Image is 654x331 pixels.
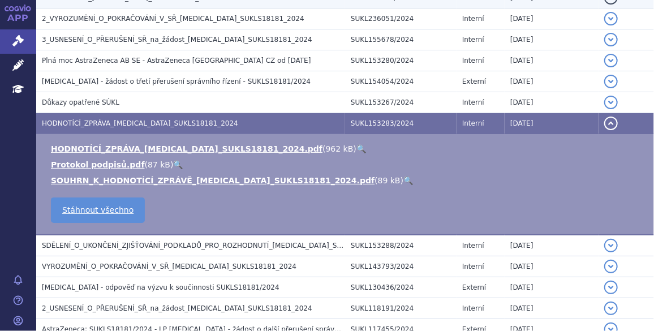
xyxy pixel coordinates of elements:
[345,298,457,319] td: SUKL118191/2024
[51,176,375,185] a: SOUHRN_K_HODNOTÍCÍ_ZPRÁVĚ_[MEDICAL_DATA]_SUKLS18181_2024.pdf
[345,277,457,298] td: SUKL130436/2024
[42,263,296,270] span: VYROZUMĚNÍ_O_POKRAČOVÁNÍ_V_SŘ_LYNPARZA_SUKLS18181_2024
[345,113,457,134] td: SUKL153283/2024
[345,256,457,277] td: SUKL143793/2024
[462,242,484,250] span: Interní
[42,242,397,250] span: SDĚLENÍ_O_UKONČENÍ_ZJIŠŤOVÁNÍ_PODKLADŮ_PRO_ROZHODNUTÍ_LYNPARZA_SUKLS18181_2024
[462,15,484,23] span: Interní
[345,71,457,92] td: SUKL154054/2024
[604,281,618,294] button: detail
[42,15,304,23] span: 2_VYROZUMĚNÍ_O_POKRAČOVÁNÍ_V_SŘ_LYNPARZA_SUKLS18181_2024
[505,113,599,134] td: [DATE]
[505,235,599,256] td: [DATE]
[505,8,599,29] td: [DATE]
[326,144,354,153] span: 962 kB
[51,143,643,154] li: ( )
[505,29,599,50] td: [DATE]
[345,92,457,113] td: SUKL153267/2024
[604,239,618,252] button: detail
[604,302,618,315] button: detail
[604,96,618,109] button: detail
[604,260,618,273] button: detail
[42,57,311,65] span: Plná moc AstraZeneca AB SE - AstraZeneca Czech republic CZ od 23.5.2024
[345,29,457,50] td: SUKL155678/2024
[345,235,457,256] td: SUKL153288/2024
[462,78,486,85] span: Externí
[462,98,484,106] span: Interní
[42,78,311,85] span: LYNPARZA - žádost o třetí přerušení správního řízení - SUKLS18181/2024
[604,12,618,25] button: detail
[345,50,457,71] td: SUKL153280/2024
[42,283,279,291] span: LYNPARZA - odpověď na výzvu k součinnosti SUKLS18181/2024
[505,277,599,298] td: [DATE]
[173,160,183,169] a: 🔍
[505,71,599,92] td: [DATE]
[51,160,145,169] a: Protokol podpisů.pdf
[462,304,484,312] span: Interní
[462,283,486,291] span: Externí
[505,256,599,277] td: [DATE]
[51,197,145,223] a: Stáhnout všechno
[356,144,366,153] a: 🔍
[51,159,643,170] li: ( )
[51,144,322,153] a: HODNOTÍCÍ_ZPRÁVA_[MEDICAL_DATA]_SUKLS18181_2024.pdf
[505,298,599,319] td: [DATE]
[345,8,457,29] td: SUKL236051/2024
[604,117,618,130] button: detail
[403,176,413,185] a: 🔍
[51,175,643,186] li: ( )
[148,160,170,169] span: 87 kB
[378,176,401,185] span: 89 kB
[462,263,484,270] span: Interní
[505,50,599,71] td: [DATE]
[42,98,119,106] span: Důkazy opatřené SÚKL
[604,75,618,88] button: detail
[505,92,599,113] td: [DATE]
[462,119,484,127] span: Interní
[462,57,484,65] span: Interní
[604,33,618,46] button: detail
[604,54,618,67] button: detail
[42,36,312,44] span: 3_USNESENÍ_O_PŘERUŠENÍ_SŘ_na_žádost_LYNPARZA_SUKLS18181_2024
[42,119,238,127] span: HODNOTÍCÍ_ZPRÁVA_LYNPARZA_SUKLS18181_2024
[42,304,312,312] span: 2_USNESENÍ_O_PŘERUŠENÍ_SŘ_na_žádost_LYNPARZA_SUKLS18181_2024
[462,36,484,44] span: Interní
